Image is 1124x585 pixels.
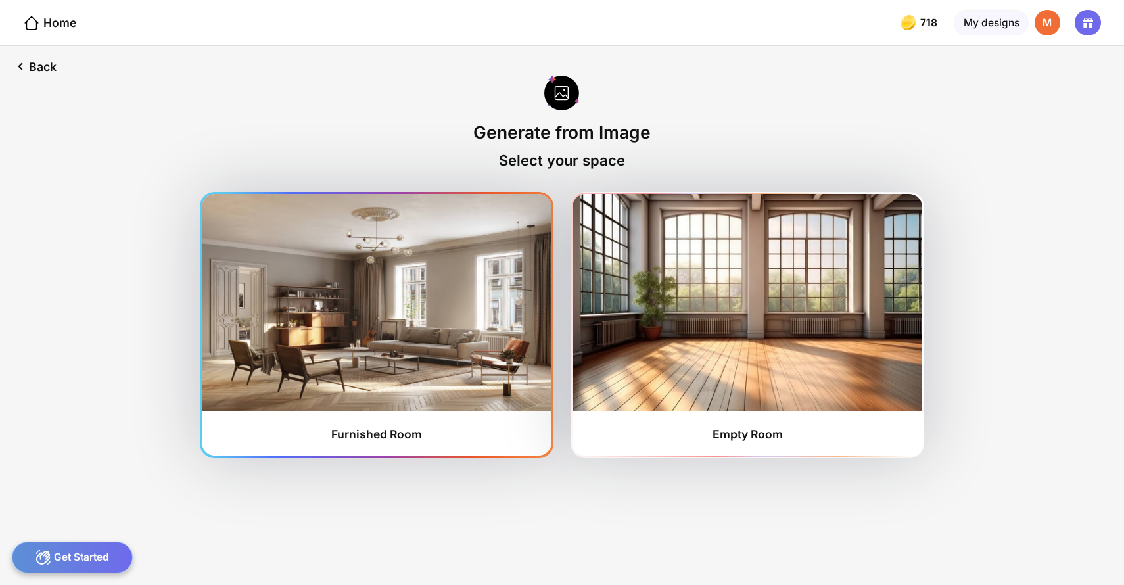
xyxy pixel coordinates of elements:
[331,427,422,441] div: Furnished Room
[573,194,922,411] img: furnishedRoom2.jpg
[920,17,940,29] span: 718
[473,122,651,143] div: Generate from Image
[23,14,76,32] div: Home
[202,194,551,411] img: furnishedRoom1.jpg
[713,427,783,441] div: Empty Room
[954,10,1028,36] div: My designs
[1035,10,1061,36] div: M
[12,542,133,573] div: Get Started
[499,152,625,169] div: Select your space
